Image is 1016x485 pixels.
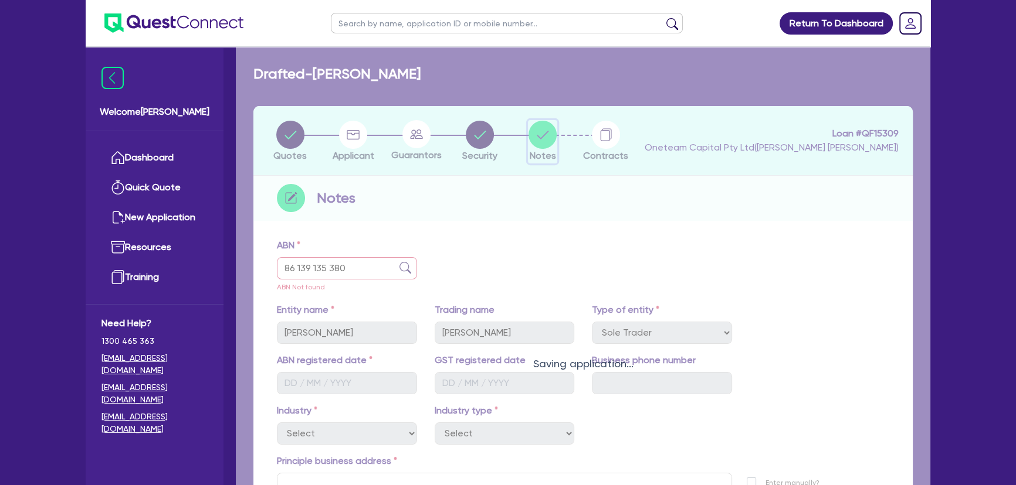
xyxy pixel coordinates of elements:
[104,13,243,33] img: quest-connect-logo-blue
[101,233,208,262] a: Resources
[111,180,125,194] img: quick-quote
[331,13,683,33] input: Search by name, application ID or mobile number...
[111,270,125,284] img: training
[101,143,208,173] a: Dashboard
[101,316,208,330] span: Need Help?
[101,173,208,203] a: Quick Quote
[101,203,208,233] a: New Application
[780,12,893,35] a: Return To Dashboard
[101,67,124,89] img: icon-menu-close
[101,381,208,406] a: [EMAIL_ADDRESS][DOMAIN_NAME]
[236,356,930,371] div: Saving application...
[101,411,208,435] a: [EMAIL_ADDRESS][DOMAIN_NAME]
[111,210,125,224] img: new-application
[100,105,209,119] span: Welcome [PERSON_NAME]
[895,8,926,39] a: Dropdown toggle
[111,240,125,254] img: resources
[101,262,208,292] a: Training
[101,335,208,347] span: 1300 465 363
[101,352,208,377] a: [EMAIL_ADDRESS][DOMAIN_NAME]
